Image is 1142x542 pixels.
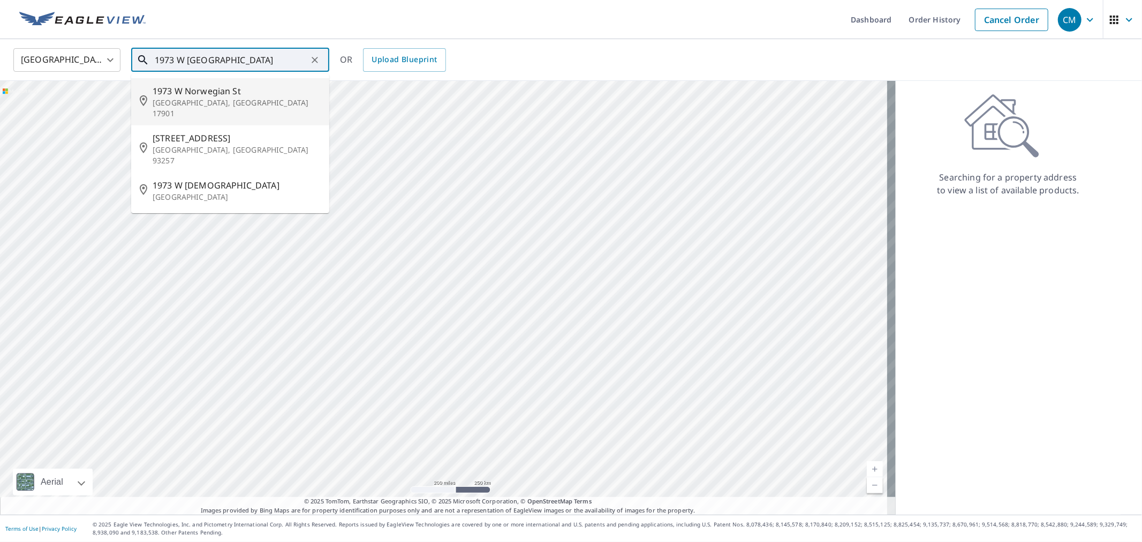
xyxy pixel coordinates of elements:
div: Aerial [37,469,66,495]
input: Search by address or latitude-longitude [155,45,307,75]
div: Aerial [13,469,93,495]
p: © 2025 Eagle View Technologies, Inc. and Pictometry International Corp. All Rights Reserved. Repo... [93,521,1137,537]
p: | [5,525,77,532]
span: 1973 W [DEMOGRAPHIC_DATA] [153,179,321,192]
a: Cancel Order [975,9,1048,31]
button: Clear [307,52,322,67]
p: [GEOGRAPHIC_DATA], [GEOGRAPHIC_DATA] 93257 [153,145,321,166]
a: Current Level 5, Zoom In [867,461,883,477]
a: Current Level 5, Zoom Out [867,477,883,493]
a: OpenStreetMap [527,497,572,505]
a: Upload Blueprint [363,48,445,72]
a: Privacy Policy [42,525,77,532]
p: Searching for a property address to view a list of available products. [936,171,1080,197]
a: Terms of Use [5,525,39,532]
img: EV Logo [19,12,146,28]
a: Terms [574,497,592,505]
span: Upload Blueprint [372,53,437,66]
div: OR [340,48,446,72]
p: [GEOGRAPHIC_DATA], [GEOGRAPHIC_DATA] 17901 [153,97,321,119]
span: © 2025 TomTom, Earthstar Geographics SIO, © 2025 Microsoft Corporation, © [304,497,592,506]
div: CM [1058,8,1082,32]
span: 1973 W Norwegian St [153,85,321,97]
div: [GEOGRAPHIC_DATA] [13,45,120,75]
p: [GEOGRAPHIC_DATA] [153,192,321,202]
span: [STREET_ADDRESS] [153,132,321,145]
